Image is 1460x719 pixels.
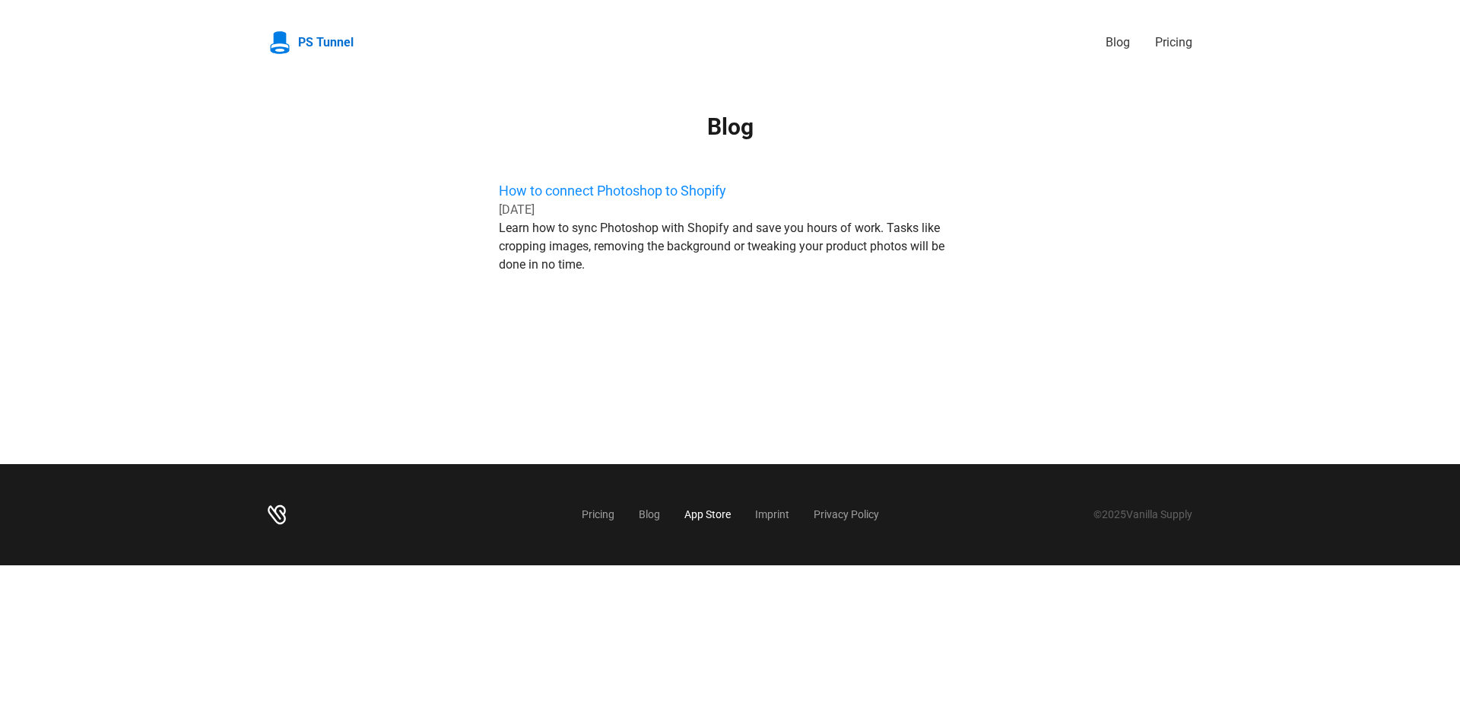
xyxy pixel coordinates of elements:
a: Privacy Policy [814,508,879,520]
a: App Store [684,508,731,520]
a: How to connect Photoshop to Shopify [499,183,726,199]
a: Imprint [755,508,789,520]
a: Pricing [582,508,614,520]
div: [DATE] [499,201,961,219]
a: Pricing [1155,33,1192,52]
h1: Blog [499,110,961,144]
span: PS Tunnel [298,33,354,52]
a: Blog [1106,33,1143,52]
div: Learn how to sync Photoshop with Shopify and save you hours of work. Tasks like cropping images, ... [499,219,961,274]
a: ©2025Vanilla Supply [891,507,1193,523]
a: Blog [639,508,660,520]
